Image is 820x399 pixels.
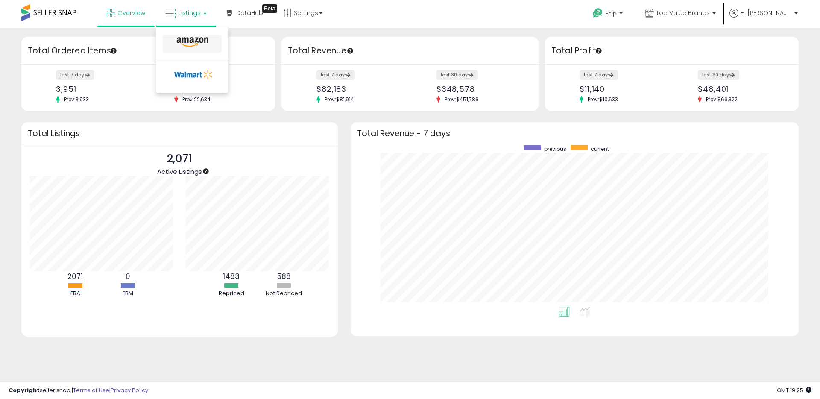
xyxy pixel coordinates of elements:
span: Prev: $81,914 [320,96,358,103]
div: Tooltip anchor [346,47,354,55]
div: 3,951 [56,85,142,94]
h3: Total Ordered Items [28,45,269,57]
div: FBM [102,290,153,298]
b: 1483 [223,271,240,282]
h3: Total Revenue - 7 days [357,130,792,137]
div: $348,578 [436,85,524,94]
div: $48,401 [698,85,784,94]
label: last 7 days [580,70,618,80]
div: Repriced [206,290,257,298]
h3: Total Revenue [288,45,532,57]
label: last 7 days [56,70,94,80]
span: Prev: $10,633 [583,96,622,103]
span: previous [544,145,566,153]
div: Tooltip anchor [110,47,117,55]
div: 16,940 [174,85,260,94]
span: DataHub [236,9,263,17]
span: Active Listings [157,167,202,176]
span: Overview [117,9,145,17]
b: 588 [277,271,291,282]
span: Help [605,10,617,17]
div: Tooltip anchor [202,167,210,175]
label: last 30 days [698,70,739,80]
span: Prev: $451,786 [440,96,483,103]
span: Prev: 22,634 [178,96,215,103]
span: Hi [PERSON_NAME] [741,9,792,17]
span: Prev: $66,322 [702,96,742,103]
h3: Total Profit [551,45,792,57]
b: 0 [126,271,130,282]
label: last 30 days [436,70,478,80]
div: Not Repriced [258,290,310,298]
div: $11,140 [580,85,665,94]
div: Tooltip anchor [595,47,603,55]
a: Hi [PERSON_NAME] [729,9,798,28]
a: Help [586,1,631,28]
h3: Total Listings [28,130,331,137]
div: $82,183 [316,85,404,94]
span: Top Value Brands [656,9,710,17]
p: 2,071 [157,151,202,167]
b: 2071 [67,271,83,282]
span: Prev: 3,933 [60,96,93,103]
div: Tooltip anchor [262,4,277,13]
i: Get Help [592,8,603,18]
label: last 7 days [316,70,355,80]
span: current [591,145,609,153]
div: FBA [50,290,101,298]
span: Listings [179,9,201,17]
